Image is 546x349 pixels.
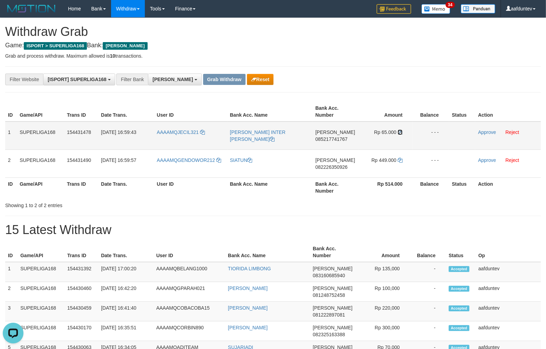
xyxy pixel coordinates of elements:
td: [DATE] 17:00:20 [98,262,153,282]
a: TIORIDA LIMBONG [228,266,271,271]
img: Button%20Memo.svg [421,4,450,14]
th: Balance [413,102,449,122]
a: Approve [478,157,496,163]
th: Op [476,242,541,262]
p: Grab and process withdraw. Maximum allowed is transactions. [5,52,541,59]
td: AAAAMQCORBIN890 [153,321,225,341]
button: [PERSON_NAME] [148,74,201,85]
th: Status [449,102,475,122]
th: Bank Acc. Name [225,242,310,262]
td: aafduntev [476,302,541,321]
button: [ISPORT] SUPERLIGA168 [43,74,115,85]
a: AAAAMQJECIL321 [157,129,205,135]
img: MOTION_logo.png [5,3,58,14]
a: [PERSON_NAME] [228,305,268,311]
span: [PERSON_NAME] [313,325,353,330]
th: Bank Acc. Name [227,102,313,122]
td: 154430460 [64,282,98,302]
td: AAAAMQCOBACOBA15 [153,302,225,321]
img: Feedback.jpg [377,4,411,14]
a: Copy 449000 to clipboard [398,157,403,163]
th: Amount [358,102,413,122]
td: - [410,302,446,321]
a: [PERSON_NAME] [228,325,268,330]
a: Copy 65000 to clipboard [398,129,403,135]
td: [DATE] 16:41:40 [98,302,153,321]
span: 34 [446,2,455,8]
h1: 15 Latest Withdraw [5,223,541,237]
td: AAAAMQGPARAH021 [153,282,225,302]
span: Accepted [449,266,469,272]
span: [PERSON_NAME] [313,266,353,271]
td: SUPERLIGA168 [17,149,64,177]
td: - [410,321,446,341]
th: Action [475,177,541,197]
td: 1 [5,262,18,282]
th: Bank Acc. Number [312,102,358,122]
th: User ID [154,177,227,197]
span: ISPORT > SUPERLIGA168 [24,42,87,50]
span: Accepted [449,306,469,311]
th: User ID [154,102,227,122]
span: Rp 65.000 [374,129,397,135]
a: SIATUN [230,157,252,163]
td: Rp 220,000 [356,302,410,321]
button: Open LiveChat chat widget [3,3,23,23]
td: Rp 300,000 [356,321,410,341]
th: Date Trans. [98,242,153,262]
span: [DATE] 16:59:43 [101,129,136,135]
td: 3 [5,302,18,321]
span: Copy 083160685940 to clipboard [313,273,345,278]
td: 1 [5,122,17,150]
span: [PERSON_NAME] [152,77,193,82]
th: Bank Acc. Number [312,177,358,197]
th: User ID [153,242,225,262]
th: ID [5,177,17,197]
span: [PERSON_NAME] [315,157,355,163]
td: SUPERLIGA168 [18,262,64,282]
span: Accepted [449,286,469,292]
th: Status [446,242,476,262]
td: SUPERLIGA168 [17,122,64,150]
div: Filter Bank [116,74,148,85]
td: 2 [5,149,17,177]
td: - - - [413,122,449,150]
span: AAAAMQGENDOWOR212 [157,157,215,163]
td: Rp 100,000 [356,282,410,302]
img: panduan.png [461,4,495,13]
th: Game/API [17,102,64,122]
th: Bank Acc. Number [310,242,356,262]
span: 154431490 [67,157,91,163]
span: [DATE] 16:59:57 [101,157,136,163]
th: Balance [410,242,446,262]
td: 2 [5,282,18,302]
span: [PERSON_NAME] [103,42,147,50]
td: - [410,262,446,282]
th: Date Trans. [98,177,154,197]
span: Rp 449.000 [371,157,396,163]
span: Copy 082325163388 to clipboard [313,332,345,337]
span: Copy 082226350926 to clipboard [315,164,347,170]
td: AAAAMQBELANG1000 [153,262,225,282]
h1: Withdraw Grab [5,25,541,39]
a: Reject [506,129,519,135]
td: 154430459 [64,302,98,321]
span: 154431478 [67,129,91,135]
span: Copy 085217741767 to clipboard [315,136,347,142]
td: SUPERLIGA168 [18,321,64,341]
th: Game/API [18,242,64,262]
td: [DATE] 16:35:51 [98,321,153,341]
th: Balance [413,177,449,197]
th: Amount [356,242,410,262]
td: aafduntev [476,321,541,341]
th: Trans ID [64,242,98,262]
td: 154431392 [64,262,98,282]
span: [PERSON_NAME] [313,285,353,291]
td: aafduntev [476,282,541,302]
button: Reset [247,74,274,85]
td: - - - [413,149,449,177]
th: Bank Acc. Name [227,177,313,197]
th: ID [5,102,17,122]
th: ID [5,242,18,262]
th: Rp 514.000 [358,177,413,197]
